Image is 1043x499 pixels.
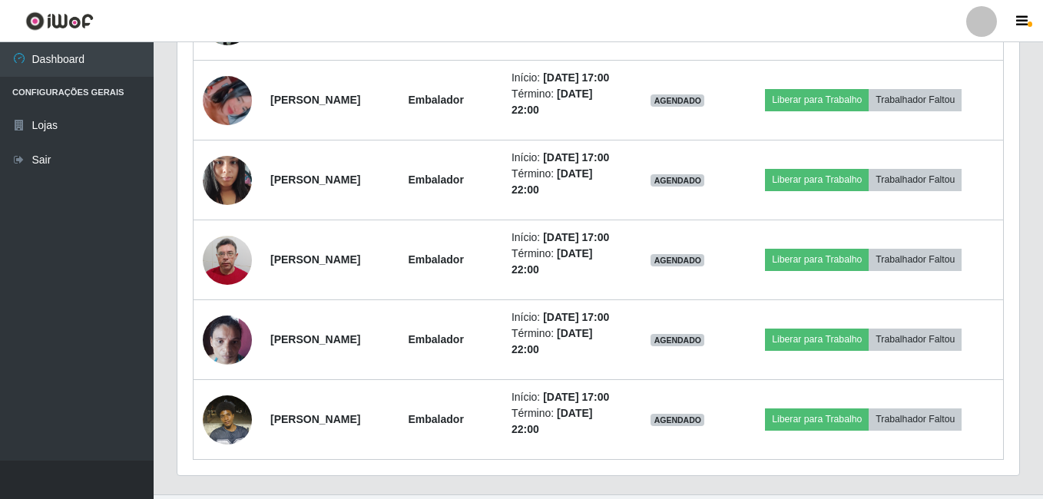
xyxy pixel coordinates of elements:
time: [DATE] 17:00 [543,391,609,403]
span: AGENDADO [651,94,704,107]
button: Liberar para Trabalho [765,329,869,350]
strong: [PERSON_NAME] [270,413,360,425]
img: 1662126306430.jpeg [203,57,252,144]
time: [DATE] 17:00 [543,231,609,243]
li: Término: [512,326,622,358]
button: Trabalhador Faltou [869,329,962,350]
strong: [PERSON_NAME] [270,94,360,106]
time: [DATE] 17:00 [543,311,609,323]
li: Início: [512,150,622,166]
span: AGENDADO [651,414,704,426]
li: Início: [512,389,622,405]
strong: [PERSON_NAME] [270,253,360,266]
li: Término: [512,405,622,438]
li: Início: [512,309,622,326]
li: Término: [512,166,622,198]
strong: Embalador [409,173,464,186]
img: CoreUI Logo [25,12,94,31]
button: Trabalhador Faltou [869,89,962,111]
li: Término: [512,86,622,118]
li: Início: [512,230,622,246]
button: Trabalhador Faltou [869,408,962,430]
span: AGENDADO [651,334,704,346]
time: [DATE] 17:00 [543,71,609,84]
span: AGENDADO [651,174,704,187]
strong: Embalador [409,253,464,266]
img: 1699963072939.jpeg [203,147,252,213]
img: 1733770253666.jpeg [203,307,252,372]
li: Término: [512,246,622,278]
span: AGENDADO [651,254,704,266]
button: Liberar para Trabalho [765,169,869,190]
time: [DATE] 17:00 [543,151,609,164]
strong: [PERSON_NAME] [270,333,360,345]
button: Trabalhador Faltou [869,249,962,270]
button: Liberar para Trabalho [765,408,869,430]
img: 1729117608553.jpeg [203,227,252,292]
img: 1754349368188.jpeg [203,387,252,452]
strong: Embalador [409,333,464,345]
button: Liberar para Trabalho [765,89,869,111]
button: Trabalhador Faltou [869,169,962,190]
li: Início: [512,70,622,86]
button: Liberar para Trabalho [765,249,869,270]
strong: [PERSON_NAME] [270,173,360,186]
strong: Embalador [409,94,464,106]
strong: Embalador [409,413,464,425]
